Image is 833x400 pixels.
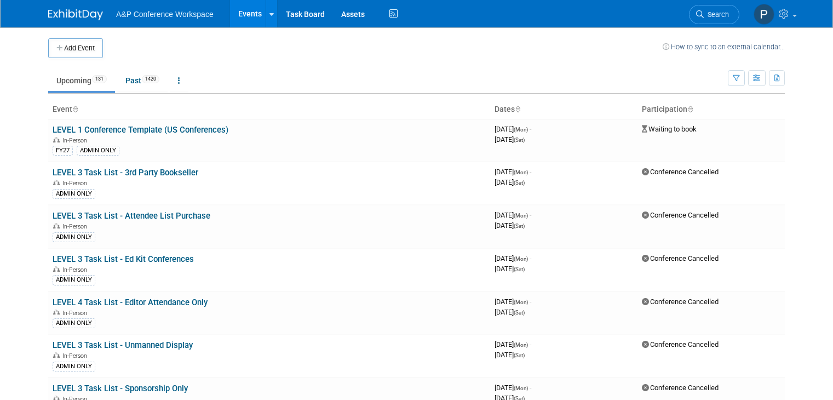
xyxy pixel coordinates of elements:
[514,352,525,358] span: (Sat)
[514,342,528,348] span: (Mon)
[495,178,525,186] span: [DATE]
[92,75,107,83] span: 131
[514,137,525,143] span: (Sat)
[62,266,90,273] span: In-Person
[530,211,531,219] span: -
[495,340,531,348] span: [DATE]
[48,38,103,58] button: Add Event
[642,340,719,348] span: Conference Cancelled
[514,223,525,229] span: (Sat)
[62,352,90,359] span: In-Person
[495,298,531,306] span: [DATE]
[514,169,528,175] span: (Mon)
[642,254,719,262] span: Conference Cancelled
[495,221,525,230] span: [DATE]
[495,384,531,392] span: [DATE]
[530,384,531,392] span: -
[53,310,60,315] img: In-Person Event
[117,70,168,91] a: Past1420
[514,127,528,133] span: (Mon)
[642,168,719,176] span: Conference Cancelled
[530,298,531,306] span: -
[53,232,95,242] div: ADMIN ONLY
[663,43,785,51] a: How to sync to an external calendar...
[514,256,528,262] span: (Mon)
[754,4,774,25] img: Paige Papandrea
[77,146,119,156] div: ADMIN ONLY
[116,10,214,19] span: A&P Conference Workspace
[704,10,729,19] span: Search
[53,384,188,393] a: LEVEL 3 Task List - Sponsorship Only
[514,180,525,186] span: (Sat)
[72,105,78,113] a: Sort by Event Name
[62,180,90,187] span: In-Person
[514,310,525,316] span: (Sat)
[495,351,525,359] span: [DATE]
[495,211,531,219] span: [DATE]
[514,213,528,219] span: (Mon)
[62,223,90,230] span: In-Person
[53,318,95,328] div: ADMIN ONLY
[53,146,73,156] div: FY27
[53,362,95,372] div: ADMIN ONLY
[689,5,739,24] a: Search
[53,275,95,285] div: ADMIN ONLY
[642,384,719,392] span: Conference Cancelled
[495,125,531,133] span: [DATE]
[490,100,637,119] th: Dates
[514,266,525,272] span: (Sat)
[53,211,210,221] a: LEVEL 3 Task List - Attendee List Purchase
[53,352,60,358] img: In-Person Event
[495,265,525,273] span: [DATE]
[53,298,208,307] a: LEVEL 4 Task List - Editor Attendance Only
[48,100,490,119] th: Event
[495,168,531,176] span: [DATE]
[687,105,693,113] a: Sort by Participation Type
[53,266,60,272] img: In-Person Event
[495,254,531,262] span: [DATE]
[530,168,531,176] span: -
[53,168,198,178] a: LEVEL 3 Task List - 3rd Party Bookseller
[53,180,60,185] img: In-Person Event
[53,189,95,199] div: ADMIN ONLY
[642,211,719,219] span: Conference Cancelled
[62,137,90,144] span: In-Person
[142,75,159,83] span: 1420
[53,137,60,142] img: In-Person Event
[495,135,525,144] span: [DATE]
[514,385,528,391] span: (Mon)
[53,125,228,135] a: LEVEL 1 Conference Template (US Conferences)
[642,298,719,306] span: Conference Cancelled
[514,299,528,305] span: (Mon)
[642,125,697,133] span: Waiting to book
[530,254,531,262] span: -
[530,125,531,133] span: -
[530,340,531,348] span: -
[53,223,60,228] img: In-Person Event
[62,310,90,317] span: In-Person
[53,254,194,264] a: LEVEL 3 Task List - Ed Kit Conferences
[48,70,115,91] a: Upcoming131
[48,9,103,20] img: ExhibitDay
[53,340,193,350] a: LEVEL 3 Task List - Unmanned Display
[495,308,525,316] span: [DATE]
[515,105,520,113] a: Sort by Start Date
[637,100,785,119] th: Participation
